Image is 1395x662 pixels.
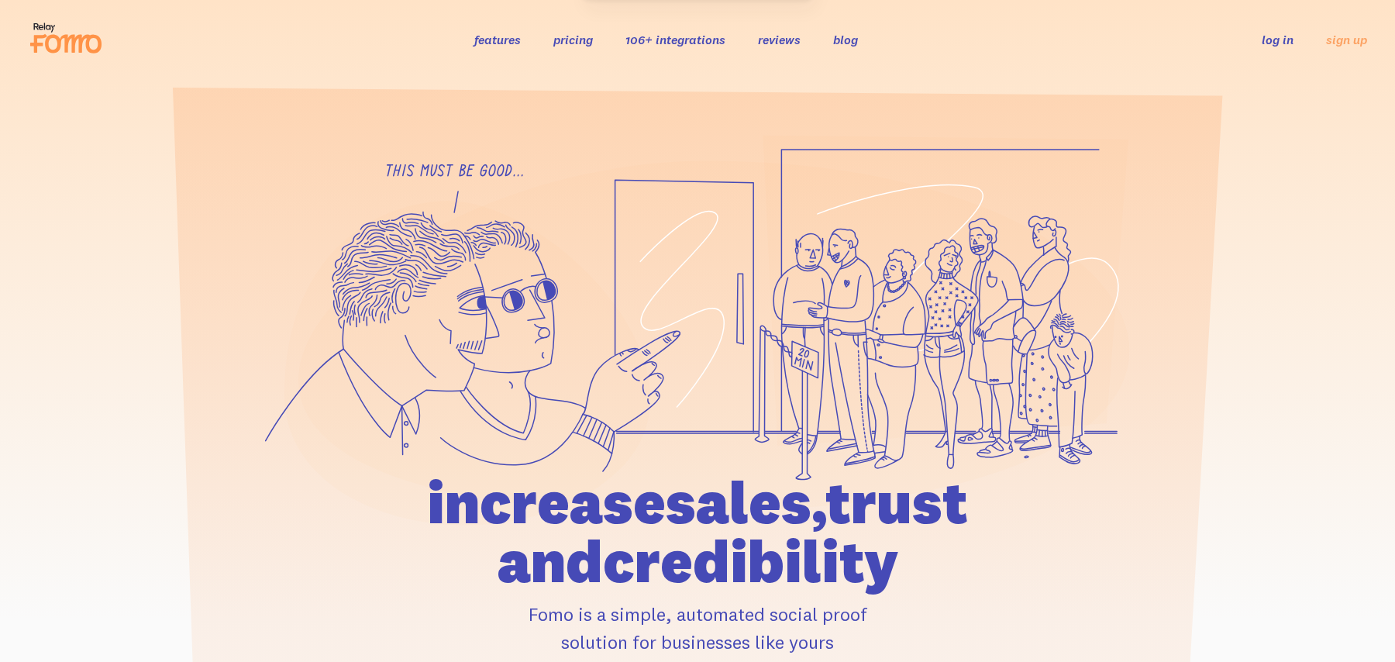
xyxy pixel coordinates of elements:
[758,32,801,47] a: reviews
[1262,32,1293,47] a: log in
[474,32,521,47] a: features
[553,32,593,47] a: pricing
[1326,32,1367,48] a: sign up
[833,32,858,47] a: blog
[339,600,1056,656] p: Fomo is a simple, automated social proof solution for businesses like yours
[339,473,1056,591] h1: increase sales, trust and credibility
[625,32,725,47] a: 106+ integrations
